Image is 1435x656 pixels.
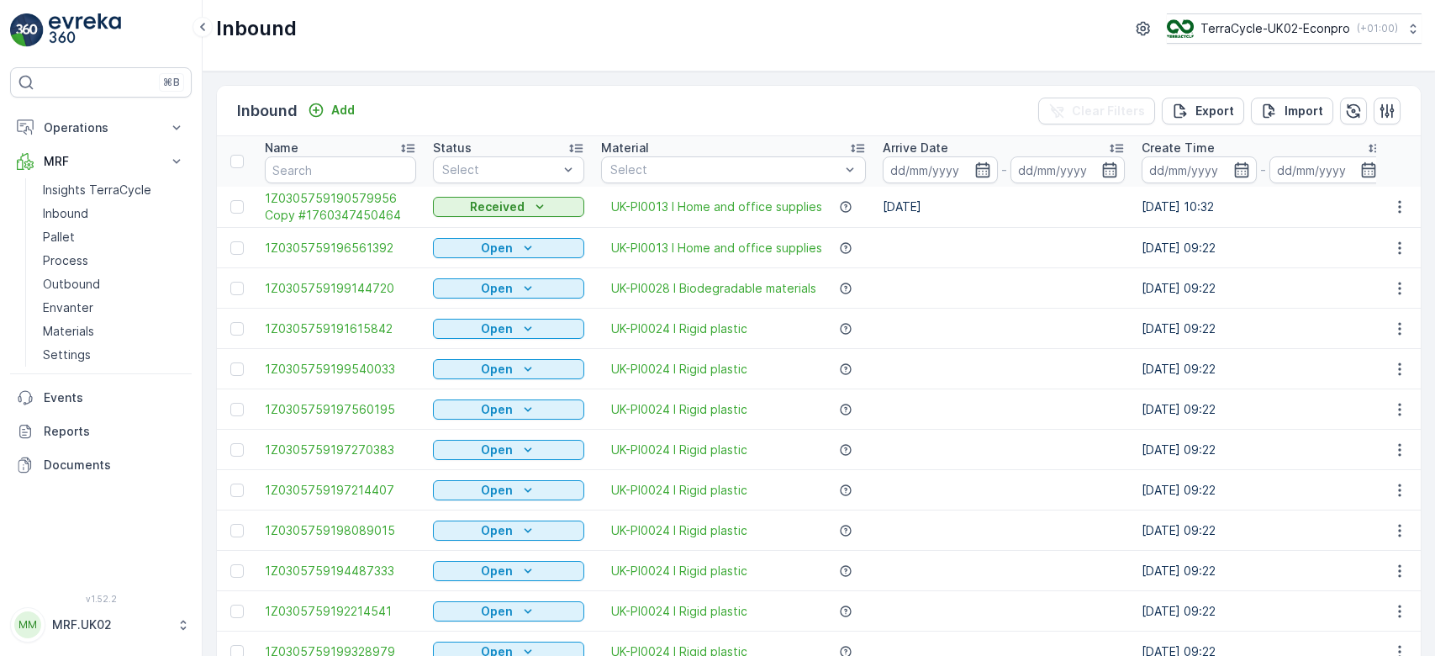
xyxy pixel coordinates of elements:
a: Reports [10,415,192,448]
p: - [1001,160,1007,180]
p: Reports [44,423,185,440]
button: TerraCycle-UK02-Econpro(+01:00) [1167,13,1422,44]
p: Name [265,140,298,156]
a: UK-PI0024 I Rigid plastic [611,482,747,499]
p: Operations [44,119,158,136]
input: dd/mm/yyyy [883,156,998,183]
a: UK-PI0024 I Rigid plastic [611,563,747,579]
p: Clear Filters [1072,103,1145,119]
p: Export [1195,103,1234,119]
p: Documents [44,457,185,473]
span: 1Z0305759197560195 [265,401,416,418]
p: Add [331,102,355,119]
a: Documents [10,448,192,482]
button: Clear Filters [1038,98,1155,124]
p: Select [610,161,840,178]
a: Pallet [36,225,192,249]
button: Open [433,601,584,622]
td: [DATE] 09:22 [1133,389,1392,430]
div: Toggle Row Selected [230,200,244,214]
p: Settings [43,347,91,363]
p: TerraCycle-UK02-Econpro [1200,20,1350,37]
a: UK-PI0024 I Rigid plastic [611,320,747,337]
span: 1Z0305759192214541 [265,603,416,620]
div: MM [14,611,41,638]
div: Toggle Row Selected [230,524,244,537]
p: Inbound [237,99,298,123]
div: Toggle Row Selected [230,322,244,336]
a: UK-PI0013 I Home and office supplies [611,240,822,257]
div: Toggle Row Selected [230,605,244,618]
a: UK-PI0024 I Rigid plastic [611,361,747,378]
span: 1Z0305759199144720 [265,280,416,297]
p: Process [43,252,88,269]
button: Open [433,440,584,460]
button: Open [433,561,584,581]
input: dd/mm/yyyy [1269,156,1385,183]
a: Events [10,381,192,415]
a: UK-PI0024 I Rigid plastic [611,522,747,539]
button: Received [433,197,584,217]
td: [DATE] 09:22 [1133,551,1392,591]
button: Operations [10,111,192,145]
p: Open [481,280,513,297]
p: Pallet [43,229,75,246]
td: [DATE] 09:22 [1133,470,1392,511]
button: MRF [10,145,192,178]
p: ⌘B [163,76,180,89]
a: Inbound [36,202,192,225]
button: MMMRF.UK02 [10,607,192,643]
td: [DATE] [874,187,1133,228]
p: Envanter [43,299,93,316]
p: Open [481,320,513,337]
p: Arrive Date [883,140,948,156]
img: logo [10,13,44,47]
div: Toggle Row Selected [230,362,244,376]
button: Add [301,100,361,120]
p: Open [481,482,513,499]
a: 1Z0305759198089015 [265,522,416,539]
p: Open [481,240,513,257]
p: ( +01:00 ) [1357,22,1398,35]
p: MRF.UK02 [52,616,168,633]
p: Open [481,361,513,378]
span: UK-PI0024 I Rigid plastic [611,603,747,620]
a: 1Z0305759197214407 [265,482,416,499]
div: Toggle Row Selected [230,443,244,457]
a: Envanter [36,296,192,320]
p: MRF [44,153,158,170]
div: Toggle Row Selected [230,484,244,497]
button: Open [433,278,584,299]
input: dd/mm/yyyy [1142,156,1257,183]
span: 1Z0305759194487333 [265,563,416,579]
button: Open [433,399,584,420]
p: Inbound [216,15,297,42]
td: [DATE] 09:22 [1133,268,1392,309]
input: Search [265,156,416,183]
span: 1Z0305759190579956 Copy #1760347450464 [265,190,416,224]
button: Open [433,480,584,500]
p: Open [481,522,513,539]
p: Open [481,401,513,418]
a: 1Z0305759191615842 [265,320,416,337]
span: UK-PI0013 I Home and office supplies [611,198,822,215]
td: [DATE] 09:22 [1133,591,1392,632]
a: UK-PI0028 I Biodegradable materials [611,280,816,297]
p: Outbound [43,276,100,293]
a: 1Z0305759197270383 [265,442,416,458]
a: UK-PI0024 I Rigid plastic [611,401,747,418]
input: dd/mm/yyyy [1010,156,1126,183]
button: Open [433,359,584,379]
a: 1Z0305759196561392 [265,240,416,257]
a: 1Z0305759199540033 [265,361,416,378]
button: Open [433,238,584,258]
td: [DATE] 09:22 [1133,430,1392,470]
